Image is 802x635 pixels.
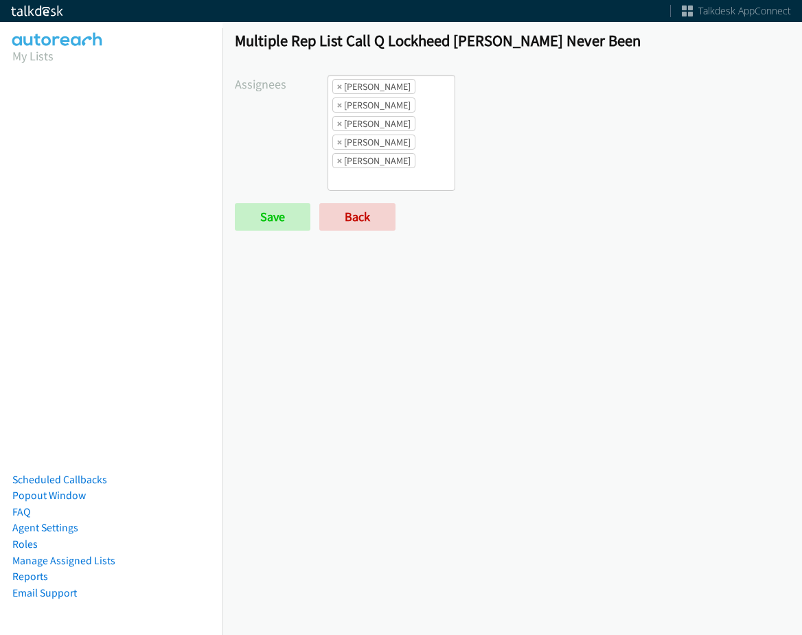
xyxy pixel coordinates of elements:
label: Assignees [235,75,328,93]
li: Trevonna Lancaster [332,153,415,168]
input: Save [235,203,310,231]
a: Roles [12,538,38,551]
li: Tatiana Medina [332,135,415,150]
a: My Lists [12,48,54,64]
a: Agent Settings [12,521,78,534]
span: × [337,117,342,130]
a: Back [319,203,396,231]
h1: Multiple Rep List Call Q Lockheed [PERSON_NAME] Never Been [235,31,790,50]
a: Popout Window [12,489,86,502]
a: Talkdesk AppConnect [682,4,791,18]
a: Manage Assigned Lists [12,554,115,567]
li: Alana Ruiz [332,79,415,94]
a: Reports [12,570,48,583]
a: Email Support [12,586,77,599]
span: × [337,154,342,168]
li: Cathy Shahan [332,97,415,113]
a: Scheduled Callbacks [12,473,107,486]
a: FAQ [12,505,30,518]
span: × [337,135,342,149]
span: × [337,80,342,93]
span: × [337,98,342,112]
li: Jada Caton [332,116,415,131]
